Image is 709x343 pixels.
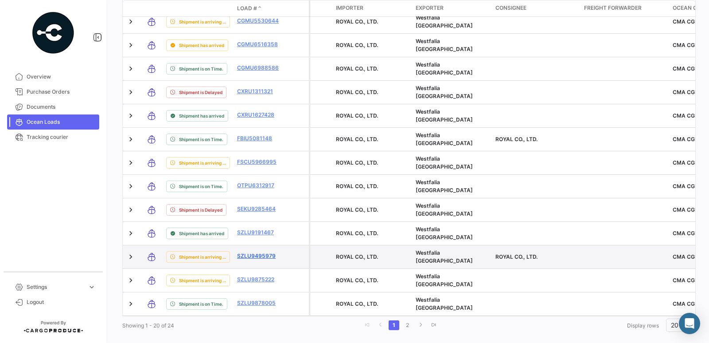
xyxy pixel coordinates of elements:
[336,136,378,142] span: ROYAL CO., LTD.
[336,183,378,189] span: ROYAL CO., LTD.
[179,230,224,237] span: Shipment has arrived
[7,69,99,84] a: Overview
[627,322,659,329] span: Display rows
[336,253,378,260] span: ROYAL CO., LTD.
[179,300,223,308] span: Shipment is on Time.
[416,296,473,311] span: Westfalia Chile
[416,179,473,193] span: Westfalia Chile
[673,277,700,284] span: CMA CGM
[27,118,96,126] span: Ocean Loads
[237,134,283,142] a: FBIU5081148
[237,40,283,48] a: CGMU6516358
[179,136,223,143] span: Shipment is on Time.
[7,84,99,99] a: Purchase Orders
[287,5,309,12] datatable-header-cell: Policy
[7,99,99,114] a: Documents
[416,4,444,12] span: Exporter
[27,103,96,111] span: Documents
[673,159,700,166] span: CMA CGM
[179,277,226,284] span: Shipment is arriving Early.
[362,320,373,330] a: go to first page
[416,85,473,99] span: Westfalia Chile
[673,89,700,95] span: CMA CGM
[336,4,363,12] span: Importer
[179,206,222,213] span: Shipment is Delayed
[27,73,96,81] span: Overview
[673,206,700,213] span: CMA CGM
[126,205,135,214] a: Expand/Collapse Row
[673,183,700,189] span: CMA CGM
[237,4,257,12] span: Load #
[27,298,96,306] span: Logout
[237,276,283,284] a: SZLU9875222
[375,320,386,330] a: go to previous page
[234,1,287,16] datatable-header-cell: Load #
[336,230,378,237] span: ROYAL CO., LTD.
[336,159,378,166] span: ROYAL CO., LTD.
[237,17,283,25] a: CGMU5530644
[237,111,283,119] a: CXRU1627428
[495,4,526,12] span: Consignee
[332,0,412,16] datatable-header-cell: Importer
[412,0,492,16] datatable-header-cell: Exporter
[237,299,283,307] a: SZLU9878005
[126,158,135,167] a: Expand/Collapse Row
[673,136,700,142] span: CMA CGM
[163,5,234,12] datatable-header-cell: Shipment Status
[492,0,580,16] datatable-header-cell: Consignee
[336,112,378,119] span: ROYAL CO., LTD.
[27,133,96,141] span: Tracking courier
[415,320,426,330] a: go to next page
[140,5,163,12] datatable-header-cell: Transport mode
[126,182,135,191] a: Expand/Collapse Row
[671,321,678,329] span: 20
[237,252,283,260] a: SZLU9495979
[237,158,283,166] a: FSCU5966995
[679,313,700,334] div: Abrir Intercom Messenger
[336,42,378,48] span: ROYAL CO., LTD.
[179,65,223,72] span: Shipment is on Time.
[179,183,223,190] span: Shipment is on Time.
[416,273,473,288] span: Westfalia Chile
[179,18,226,25] span: Shipment is arriving Early.
[673,42,700,48] span: CMA CGM
[416,249,473,264] span: Westfalia Chile
[387,318,401,333] li: page 1
[122,322,174,329] span: Showing 1 - 20 of 24
[416,61,473,76] span: Westfalia Chile
[416,155,473,170] span: Westfalia Chile
[673,230,700,237] span: CMA CGM
[126,229,135,238] a: Expand/Collapse Row
[27,283,84,291] span: Settings
[126,111,135,120] a: Expand/Collapse Row
[179,42,224,49] span: Shipment has arrived
[336,65,378,72] span: ROYAL CO., LTD.
[389,320,399,330] a: 1
[126,300,135,308] a: Expand/Collapse Row
[336,206,378,213] span: ROYAL CO., LTD.
[88,283,96,291] span: expand_more
[126,64,135,73] a: Expand/Collapse Row
[179,253,226,260] span: Shipment is arriving Early.
[584,4,642,12] span: Freight Forwarder
[27,88,96,96] span: Purchase Orders
[31,11,75,55] img: powered-by.png
[179,89,222,96] span: Shipment is Delayed
[336,300,378,307] span: ROYAL CO., LTD.
[237,205,283,213] a: SEKU9285464
[7,130,99,145] a: Tracking courier
[310,0,332,16] datatable-header-cell: Protected Cargo
[402,320,413,330] a: 2
[416,202,473,217] span: Westfalia Chile
[673,18,700,25] span: CMA CGM
[126,276,135,285] a: Expand/Collapse Row
[580,0,669,16] datatable-header-cell: Freight Forwarder
[237,87,283,95] a: CXRU1311321
[416,226,473,240] span: Westfalia Chile
[401,318,414,333] li: page 2
[416,108,473,123] span: Westfalia Chile
[416,132,473,146] span: Westfalia Chile
[673,65,700,72] span: CMA CGM
[495,253,538,260] span: ROYAL CO., LTD.
[495,136,538,142] span: ROYAL CO., LTD.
